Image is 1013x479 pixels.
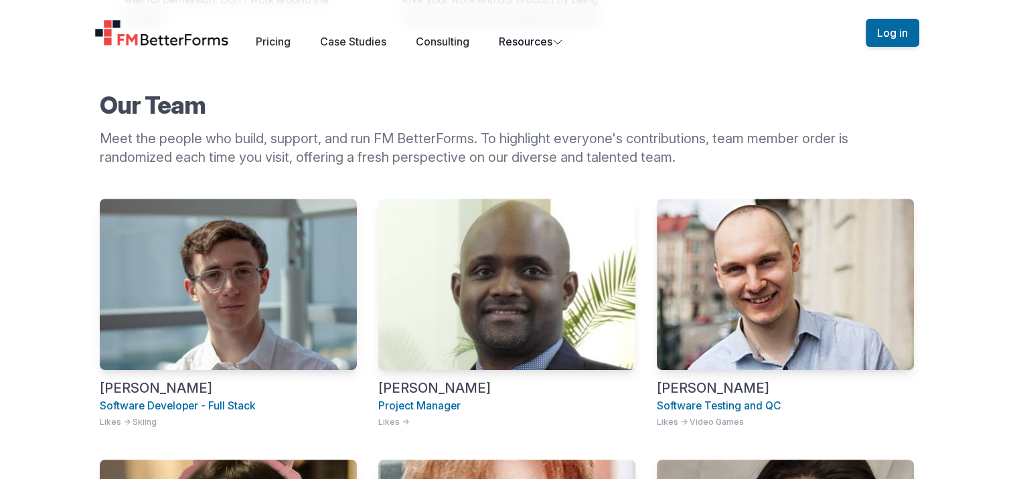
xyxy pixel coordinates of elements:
p: Likes -> [378,417,635,427]
p: Likes -> Video Games [657,417,914,427]
nav: Global [78,16,935,50]
p: Project Manager [378,398,635,414]
p: Software Developer - Full Stack [100,398,357,414]
p: Likes -> Skiing [100,417,357,427]
h3: [PERSON_NAME] [100,381,357,395]
a: Case Studies [320,35,386,48]
a: Consulting [416,35,469,48]
a: Home [94,19,230,46]
button: Resources [499,33,563,50]
p: Meet the people who build, support, and run FM BetterForms. To highlight everyone's contributions... [100,129,914,167]
a: Pricing [256,35,291,48]
h3: [PERSON_NAME] [657,381,914,395]
button: Log in [866,19,919,47]
h2: Our Team [100,92,914,118]
p: Software Testing and QC [657,398,914,414]
h3: [PERSON_NAME] [378,381,635,395]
